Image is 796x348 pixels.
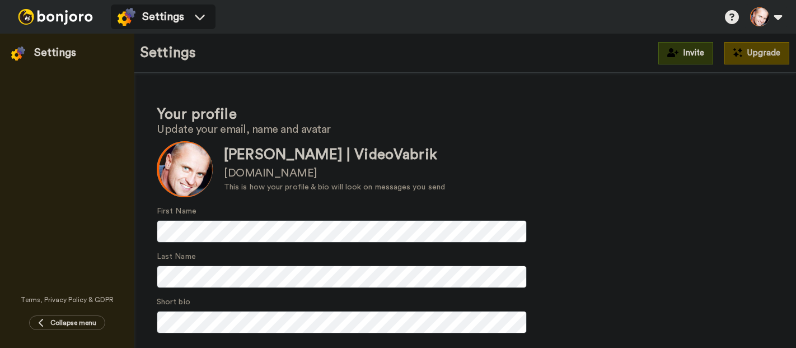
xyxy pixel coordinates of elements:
div: [PERSON_NAME] | VideoVabrik [224,145,445,165]
label: First Name [157,206,196,217]
button: Invite [658,42,713,64]
label: Short bio [157,296,190,308]
h1: Settings [140,45,196,61]
h2: Update your email, name and avatar [157,123,774,136]
img: bj-logo-header-white.svg [13,9,97,25]
button: Collapse menu [29,315,105,330]
div: This is how your profile & bio will look on messages you send [224,182,445,193]
img: settings-colored.svg [11,47,25,61]
img: settings-colored.svg [118,8,135,26]
button: Upgrade [724,42,789,64]
div: Settings [34,45,76,61]
span: Settings [142,9,184,25]
h1: Your profile [157,106,774,123]
label: Last Name [157,251,196,263]
div: [DOMAIN_NAME] [224,165,445,182]
span: Collapse menu [50,318,96,327]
